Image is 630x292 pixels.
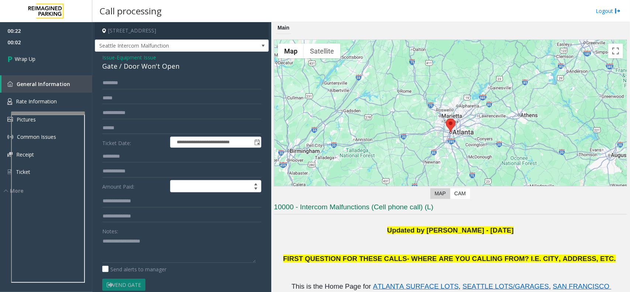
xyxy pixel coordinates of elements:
span: This is the Home Page for [292,282,371,290]
a: ATLANTA SURFACE LOTS [373,284,459,290]
label: Map [430,188,450,199]
a: Logout [596,7,621,15]
b: Updated by [PERSON_NAME] - [DATE] [387,226,514,234]
label: Ticket Date: [100,137,168,148]
label: Notes: [102,225,118,235]
div: Gate / Door Won't Open [102,61,261,71]
img: 'icon' [7,117,13,122]
h3: 10000 - Intercom Malfunctions (Cell phone call) (L) [274,202,627,214]
span: , [549,282,551,290]
button: Show street map [278,44,304,58]
label: CAM [450,188,470,199]
span: FIRST QUESTION FOR THESE CALLS- WHERE ARE YOU CALLING FROM? I.E. CITY, ADDRESS, ETC. [283,255,616,262]
span: Wrap Up [15,55,35,63]
img: 'icon' [7,169,12,175]
img: 'icon' [7,152,13,157]
label: Send alerts to manager [102,265,166,273]
a: SEATTLE LOTS/GARAGES [462,284,549,290]
button: Vend Gate [102,279,145,291]
label: Amount Paid: [100,180,168,193]
span: Rate Information [16,98,57,105]
span: , [459,282,461,290]
span: - [115,54,156,61]
span: Equipment Issue [117,54,156,61]
div: 154 Peachtree Street Southwest, Atlanta, GA [446,118,455,132]
h4: [STREET_ADDRESS] [95,22,269,39]
button: Toggle fullscreen view [608,44,623,58]
img: 'icon' [7,134,13,140]
span: ATLANTA SURFACE LOTS [373,282,459,290]
span: Issue [102,54,115,61]
div: Main [276,22,291,34]
span: General Information [17,80,70,87]
img: 'icon' [7,98,12,105]
h3: Call processing [96,2,165,20]
span: SEATTLE LOTS/GARAGES [462,282,549,290]
span: Increase value [251,181,261,186]
span: Decrease value [251,186,261,192]
div: More [4,187,92,195]
img: logout [615,7,621,15]
a: General Information [1,75,92,93]
span: Toggle popup [253,137,261,147]
img: 'icon' [7,81,13,87]
button: Show satellite imagery [304,44,340,58]
span: Seattle Intercom Malfunction [95,40,234,52]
